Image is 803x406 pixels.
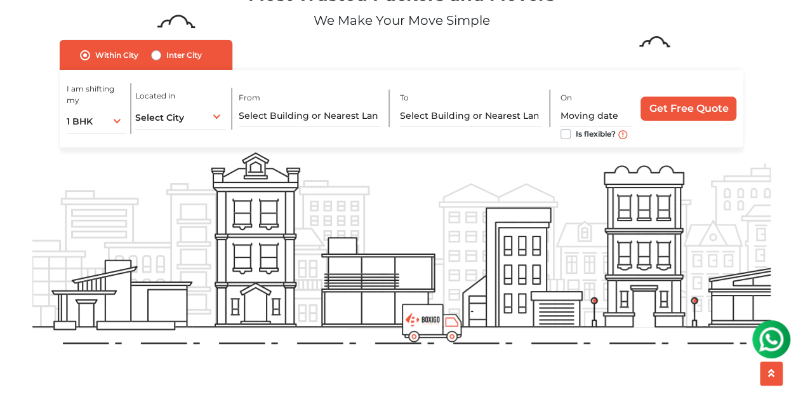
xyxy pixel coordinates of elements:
[67,83,127,106] label: I am shifting my
[399,105,541,127] input: Select Building or Nearest Landmark
[640,97,736,121] input: Get Free Quote
[576,126,616,140] label: Is flexible?
[239,92,260,104] label: From
[166,48,202,63] label: Inter City
[13,13,38,38] img: whatsapp-icon.svg
[561,92,572,104] label: On
[95,48,138,63] label: Within City
[135,90,175,102] label: Located in
[399,92,408,104] label: To
[402,304,462,342] img: boxigo_prackers_and_movers_truck
[239,105,380,127] input: Select Building or Nearest Landmark
[618,130,627,139] img: move_date_info
[67,116,93,127] span: 1 BHK
[32,11,771,30] p: We Make Your Move Simple
[561,105,632,127] input: Moving date
[760,362,783,386] button: scroll up
[135,112,184,123] span: Select City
